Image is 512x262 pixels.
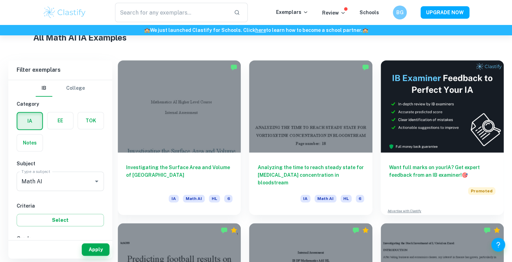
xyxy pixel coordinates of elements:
[118,60,241,215] a: Investigating the Surface Area and Volume of [GEOGRAPHIC_DATA]IAMath AIHL6
[78,112,104,129] button: TOK
[315,195,336,202] span: Math AI
[462,172,468,178] span: 🎯
[362,27,368,33] span: 🏫
[36,80,85,97] div: Filter type choice
[257,164,364,186] h6: Analyzing the time to reach steady state for [MEDICAL_DATA] concentration in bloodstream
[33,31,479,44] h1: All Math AI IA Examples
[322,9,346,17] p: Review
[36,80,52,97] button: IB
[493,227,500,234] div: Premium
[300,195,310,202] span: IA
[276,8,308,16] p: Exemplars
[389,164,495,179] h6: Want full marks on your IA ? Get expert feedback from an IB examiner!
[468,187,495,195] span: Promoted
[144,27,150,33] span: 🏫
[17,100,104,108] h6: Category
[43,6,87,19] img: Clastify logo
[8,60,112,80] h6: Filter exemplars
[1,26,511,34] h6: We just launched Clastify for Schools. Click to learn how to become a school partner.
[17,113,42,129] button: IA
[249,60,372,215] a: Analyzing the time to reach steady state for [MEDICAL_DATA] concentration in bloodstreamIAMath AIHL6
[47,112,73,129] button: EE
[421,6,469,19] button: UPGRADE NOW
[17,160,104,167] h6: Subject
[115,3,228,22] input: Search for any exemplars...
[224,195,232,202] span: 6
[491,238,505,252] button: Help and Feedback
[21,168,50,174] label: Type a subject
[356,195,364,202] span: 6
[230,64,237,71] img: Marked
[17,202,104,210] h6: Criteria
[17,235,104,242] h6: Grade
[393,6,407,19] button: BG
[360,10,379,15] a: Schools
[396,9,404,16] h6: BG
[381,60,504,152] img: Thumbnail
[209,195,220,202] span: HL
[362,64,369,71] img: Marked
[169,195,179,202] span: IA
[341,195,352,202] span: HL
[381,60,504,215] a: Want full marks on yourIA? Get expert feedback from an IB examiner!PromotedAdvertise with Clastify
[352,227,359,234] img: Marked
[92,176,101,186] button: Open
[484,227,491,234] img: Marked
[17,134,43,151] button: Notes
[388,209,421,213] a: Advertise with Clastify
[82,243,109,256] button: Apply
[221,227,228,234] img: Marked
[126,164,232,186] h6: Investigating the Surface Area and Volume of [GEOGRAPHIC_DATA]
[17,214,104,226] button: Select
[183,195,205,202] span: Math AI
[230,227,237,234] div: Premium
[362,227,369,234] div: Premium
[255,27,266,33] a: here
[66,80,85,97] button: College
